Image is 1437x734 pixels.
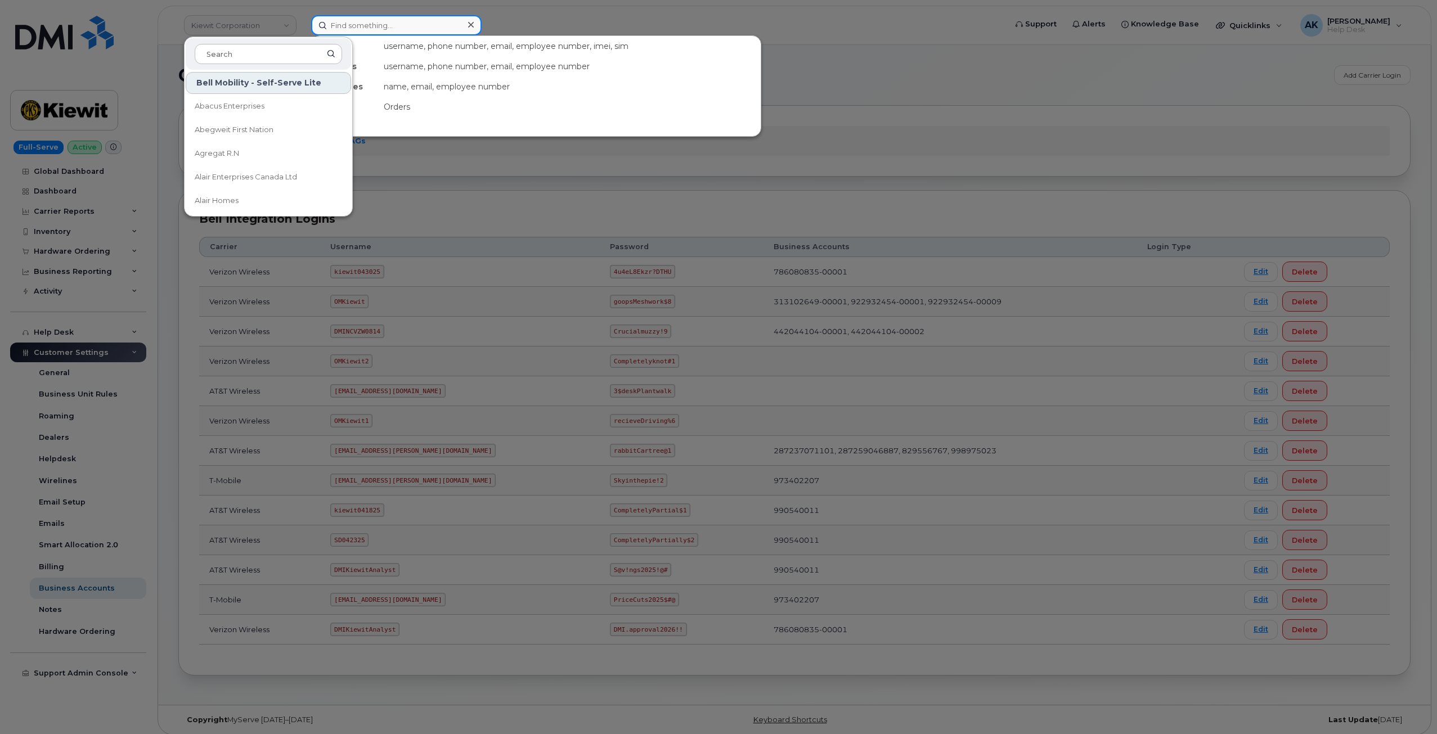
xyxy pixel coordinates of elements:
[195,148,239,159] span: Agregat R.N
[379,36,761,56] div: username, phone number, email, employee number, imei, sim
[379,56,761,76] div: username, phone number, email, employee number
[186,119,351,141] a: Abegweit First Nation
[195,172,297,183] span: Alair Enterprises Canada Ltd
[186,72,351,94] div: Bell Mobility - Self-Serve Lite
[195,101,264,112] span: Abacus Enterprises
[1388,685,1429,726] iframe: Messenger Launcher
[312,36,379,56] div: Devices
[379,97,761,117] div: Orders
[186,166,351,188] a: Alair Enterprises Canada Ltd
[379,76,761,97] div: name, email, employee number
[195,44,342,64] input: Search
[186,95,351,118] a: Abacus Enterprises
[195,124,273,136] span: Abegweit First Nation
[186,142,351,165] a: Agregat R.N
[195,195,239,206] span: Alair Homes
[186,190,351,212] a: Alair Homes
